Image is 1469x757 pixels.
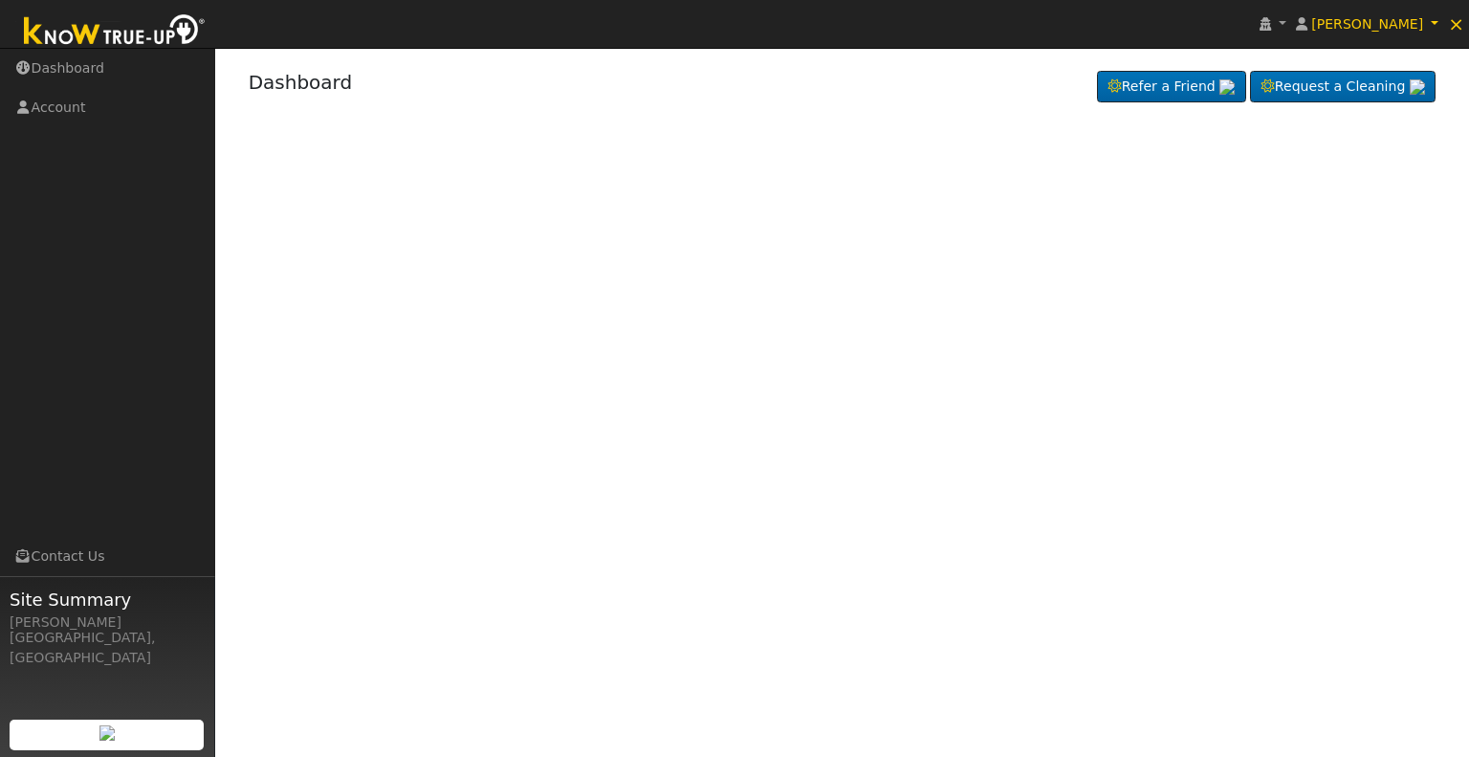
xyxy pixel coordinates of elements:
img: Know True-Up [14,11,215,54]
a: Request a Cleaning [1250,71,1436,103]
span: [PERSON_NAME] [1311,16,1423,32]
span: Site Summary [10,587,205,612]
img: retrieve [1410,79,1425,95]
a: Dashboard [249,71,353,94]
img: retrieve [1219,79,1235,95]
div: [PERSON_NAME] [10,612,205,633]
a: Refer a Friend [1097,71,1246,103]
img: retrieve [99,725,115,741]
span: × [1448,12,1464,35]
div: [GEOGRAPHIC_DATA], [GEOGRAPHIC_DATA] [10,628,205,668]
